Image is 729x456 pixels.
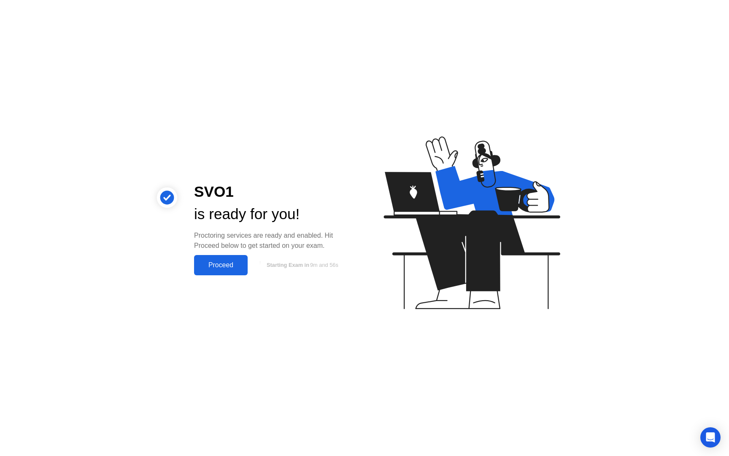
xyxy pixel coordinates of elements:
[194,181,351,203] div: SVO1
[194,255,248,275] button: Proceed
[194,231,351,251] div: Proctoring services are ready and enabled. Hit Proceed below to get started on your exam.
[700,427,721,448] div: Open Intercom Messenger
[194,203,351,225] div: is ready for you!
[252,257,351,273] button: Starting Exam in9m and 56s
[310,262,338,268] span: 9m and 56s
[197,261,245,269] div: Proceed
